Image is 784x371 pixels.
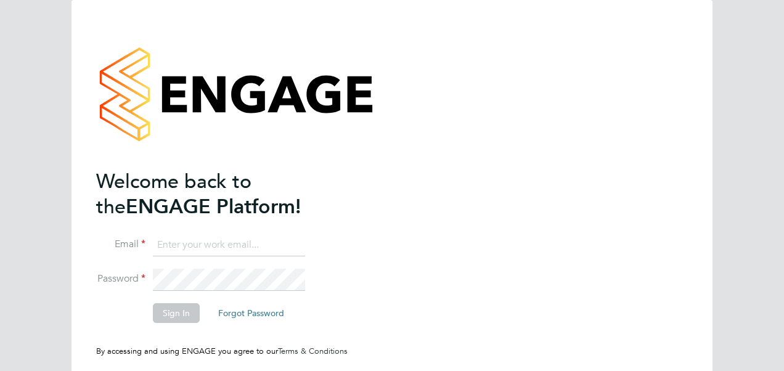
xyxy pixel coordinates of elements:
[278,346,348,356] a: Terms & Conditions
[96,169,251,219] span: Welcome back to the
[96,169,337,219] h2: ENGAGE Platform!
[96,272,145,285] label: Password
[96,238,145,251] label: Email
[96,346,348,356] span: By accessing and using ENGAGE you agree to our
[208,303,294,323] button: Forgot Password
[153,234,305,256] input: Enter your work email...
[153,303,200,323] button: Sign In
